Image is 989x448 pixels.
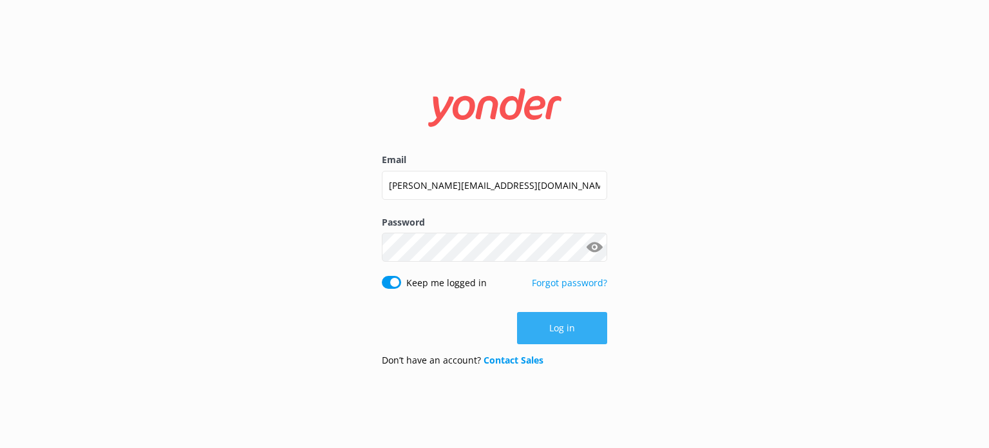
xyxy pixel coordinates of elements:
[581,235,607,260] button: Show password
[382,353,543,367] p: Don’t have an account?
[382,153,607,167] label: Email
[382,171,607,200] input: user@emailaddress.com
[406,276,487,290] label: Keep me logged in
[517,312,607,344] button: Log in
[484,354,543,366] a: Contact Sales
[532,277,607,289] a: Forgot password?
[382,215,607,229] label: Password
